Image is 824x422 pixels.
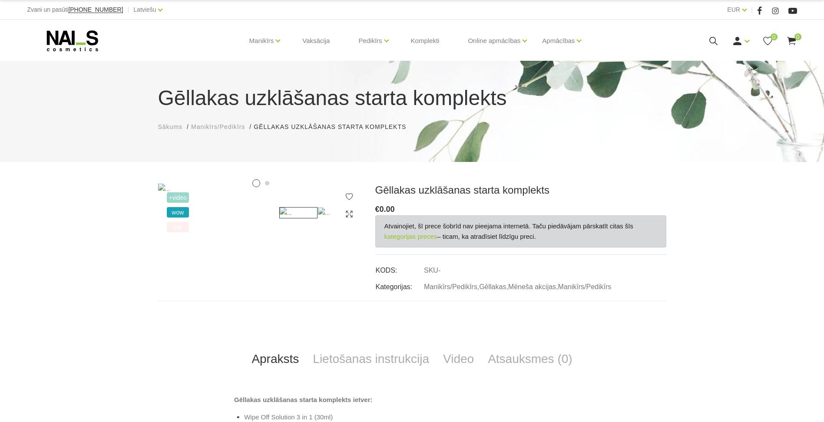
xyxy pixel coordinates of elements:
span: € [375,205,380,214]
a: Gēllakas [479,283,506,291]
button: 1 of 2 [252,179,260,187]
a: Lietošanas instrukcija [306,345,436,373]
span: wow [167,207,189,218]
span: 0.00 [380,205,395,214]
a: Video [436,345,481,373]
span: top [167,222,189,232]
a: Online apmācības [468,23,520,58]
h1: Gēllakas uzklāšanas starta komplekts [158,82,666,114]
img: ... [158,184,362,194]
a: Manikīrs/Pedikīrs [424,283,477,291]
button: 2 of 2 [265,181,269,185]
span: Sākums [158,123,183,130]
a: [PHONE_NUMBER] [68,7,123,13]
div: Zvani un pasūti [27,4,123,15]
div: Atvainojiet, šī prece šobrīd nav pieejama internetā. Taču piedāvājam pārskatīt citas šīs – ticam,... [375,215,666,247]
a: SKU- [424,267,440,274]
a: EUR [727,4,740,15]
a: Pedikīrs [358,23,382,58]
strong: Gēllakas uzklāšanas starta komplekts ietver: [234,396,373,403]
a: Apraksts [245,345,306,373]
span: 0 [794,33,801,40]
a: Vaksācija [295,20,337,62]
a: Mēneša akcijas [508,283,556,291]
td: KODS: [375,259,424,276]
span: [PHONE_NUMBER] [68,6,123,13]
a: Apmācības [542,23,575,58]
a: Latviešu [133,4,156,15]
h3: Gēllakas uzklāšanas starta komplekts [375,184,666,197]
img: ... [318,207,356,218]
a: Sākums [158,122,183,132]
a: Manikīrs/Pedikīrs [191,122,245,132]
li: Gēllakas uzklāšanas starta komplekts [254,122,415,132]
span: | [751,4,753,15]
span: | [127,4,129,15]
img: ... [279,207,318,218]
a: Atsauksmes (0) [481,345,579,373]
a: kategorijas preces [384,231,437,242]
td: Kategorijas: [375,276,424,292]
td: , , , [424,276,666,292]
a: 0 [762,36,773,46]
span: Manikīrs/Pedikīrs [191,123,245,130]
a: Manikīrs/Pedikīrs [558,283,612,291]
a: Manikīrs [249,23,274,58]
span: +Video [167,192,189,203]
a: Komplekti [404,20,447,62]
a: 0 [786,36,797,46]
span: 0 [771,33,778,40]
